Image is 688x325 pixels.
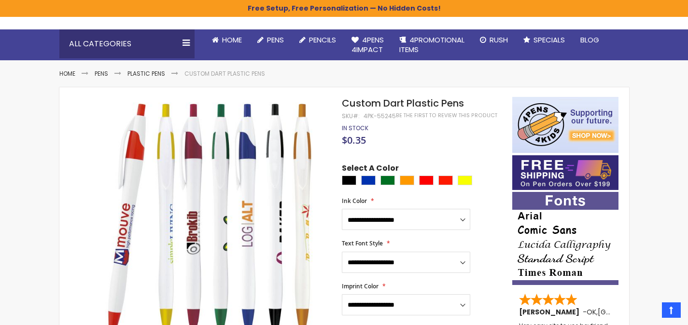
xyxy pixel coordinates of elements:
strong: SKU [342,112,360,120]
a: Pens [95,69,108,78]
span: OK [587,307,596,317]
span: $0.35 [342,134,366,147]
span: Select A Color [342,163,399,176]
a: Specials [516,29,573,51]
div: Bright Red [438,176,453,185]
img: 4pens 4 kids [512,97,618,153]
span: Text Font Style [342,239,383,247]
a: Be the first to review this product [396,112,497,119]
span: Pencils [309,35,336,45]
a: 4PROMOTIONALITEMS [392,29,472,61]
a: 4Pens4impact [344,29,392,61]
a: Rush [472,29,516,51]
a: Blog [573,29,607,51]
span: In stock [342,124,368,132]
span: Home [222,35,242,45]
a: Home [59,69,75,78]
div: Black [342,176,356,185]
span: Blog [580,35,599,45]
div: Availability [342,124,368,132]
a: Top [662,302,681,318]
div: Red [419,176,434,185]
li: Custom Dart Plastic Pens [184,70,265,78]
span: Custom Dart Plastic Pens [342,96,464,110]
div: All Categories [59,29,195,58]
div: Green [380,176,395,185]
span: Specials [534,35,565,45]
a: Plastic Pens [127,69,165,78]
span: 4Pens 4impact [351,35,384,54]
span: - , [583,307,669,317]
span: Rush [490,35,508,45]
a: Pens [250,29,292,51]
span: [PERSON_NAME] [519,307,583,317]
img: Free shipping on orders over $199 [512,155,618,190]
span: [GEOGRAPHIC_DATA] [598,307,669,317]
div: 4PK-55245 [364,112,396,120]
div: Yellow [458,176,472,185]
span: Pens [267,35,284,45]
span: 4PROMOTIONAL ITEMS [399,35,464,54]
a: Pencils [292,29,344,51]
span: Imprint Color [342,282,379,290]
div: Orange [400,176,414,185]
div: Blue [361,176,376,185]
a: Home [204,29,250,51]
span: Ink Color [342,197,367,205]
img: font-personalization-examples [512,192,618,285]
